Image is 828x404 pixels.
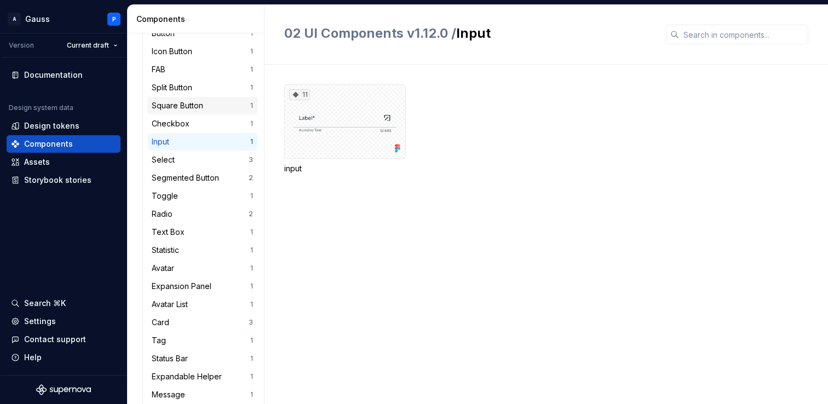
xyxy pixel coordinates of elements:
div: Help [24,352,42,363]
div: Contact support [24,334,86,345]
button: Current draft [62,38,123,53]
a: Card3 [147,314,257,331]
div: Expandable Helper [152,371,226,382]
div: 11input [284,84,406,174]
div: Gauss [25,14,50,25]
div: Segmented Button [152,172,223,183]
a: Status Bar1 [147,350,257,367]
div: Radio [152,209,177,220]
div: 1 [250,65,253,74]
div: 1 [250,372,253,381]
div: 1 [250,119,253,128]
div: 3 [249,318,253,327]
h2: Input [284,25,653,42]
div: 1 [250,228,253,236]
div: 1 [250,264,253,273]
div: 2 [249,174,253,182]
div: Card [152,317,174,328]
button: Search ⌘K [7,295,120,312]
a: Settings [7,313,120,330]
div: Statistic [152,245,183,256]
div: Message [152,389,189,400]
div: Icon Button [152,46,197,57]
a: Icon Button1 [147,43,257,60]
div: Assets [24,157,50,168]
div: 2 [249,210,253,218]
div: Avatar List [152,299,192,310]
div: 1 [250,192,253,200]
a: Storybook stories [7,171,120,189]
a: Statistic1 [147,241,257,259]
svg: Supernova Logo [36,384,91,395]
div: Search ⌘K [24,298,66,309]
a: Message1 [147,386,257,403]
a: Toggle1 [147,187,257,205]
a: Avatar List1 [147,296,257,313]
button: Help [7,349,120,366]
div: Button [152,28,179,39]
div: FAB [152,64,170,75]
div: 1 [250,336,253,345]
a: Split Button1 [147,79,257,96]
a: Components [7,135,120,153]
button: AGaussP [2,7,125,31]
div: Expansion Panel [152,281,216,292]
div: Design tokens [24,120,79,131]
div: 11 [289,89,310,100]
a: Design tokens [7,117,120,135]
a: Tag1 [147,332,257,349]
a: Expandable Helper1 [147,368,257,385]
div: Status Bar [152,353,192,364]
div: Square Button [152,100,208,111]
a: Square Button1 [147,97,257,114]
div: Toggle [152,191,182,201]
div: Storybook stories [24,175,91,186]
a: Checkbox1 [147,115,257,132]
a: Segmented Button2 [147,169,257,187]
a: Input1 [147,133,257,151]
div: Input [152,136,174,147]
div: Components [24,138,73,149]
div: 1 [250,47,253,56]
div: 3 [249,155,253,164]
div: 1 [250,300,253,309]
a: Expansion Panel1 [147,278,257,295]
div: Select [152,154,179,165]
a: FAB1 [147,61,257,78]
div: A [8,13,21,26]
a: Select3 [147,151,257,169]
a: Button1 [147,25,257,42]
span: 02 UI Components v1.12.0 / [284,25,456,41]
div: P [112,15,116,24]
a: Documentation [7,66,120,84]
span: Current draft [67,41,109,50]
div: Checkbox [152,118,194,129]
a: Radio2 [147,205,257,223]
div: 1 [250,282,253,291]
div: Settings [24,316,56,327]
div: input [284,163,406,174]
div: Split Button [152,82,197,93]
div: Components [136,14,260,25]
a: Text Box1 [147,223,257,241]
div: 1 [250,354,253,363]
div: Version [9,41,34,50]
a: Assets [7,153,120,171]
div: 1 [250,83,253,92]
div: 1 [250,390,253,399]
button: Contact support [7,331,120,348]
div: 1 [250,137,253,146]
div: 1 [250,29,253,38]
div: Avatar [152,263,179,274]
div: 1 [250,246,253,255]
input: Search in components... [679,25,808,44]
div: Design system data [9,103,73,112]
div: 1 [250,101,253,110]
div: Text Box [152,227,189,238]
a: Avatar1 [147,259,257,277]
div: Tag [152,335,170,346]
div: Documentation [24,70,83,80]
